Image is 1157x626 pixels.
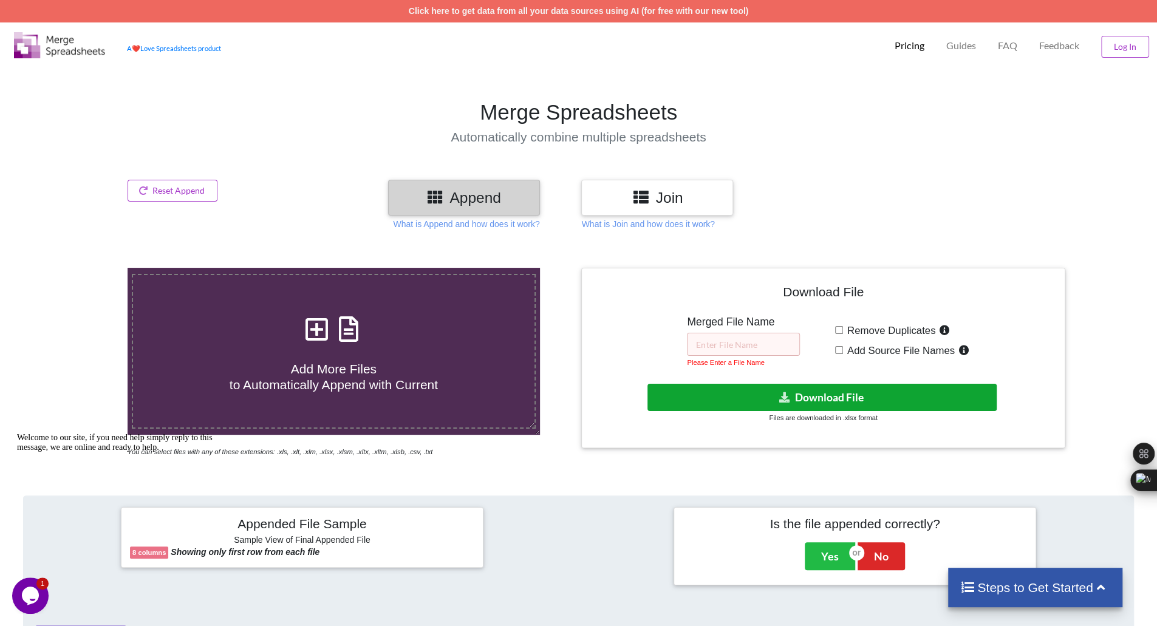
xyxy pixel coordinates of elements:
[687,316,800,328] h5: Merged File Name
[130,535,474,547] h6: Sample View of Final Appended File
[1039,41,1079,50] span: Feedback
[769,414,877,421] small: Files are downloaded in .xlsx format
[12,577,51,614] iframe: chat widget
[171,547,319,557] b: Showing only first row from each file
[130,516,474,533] h4: Appended File Sample
[683,516,1027,531] h4: Is the file appended correctly?
[127,44,221,52] a: AheartLove Spreadsheets product
[581,218,714,230] p: What is Join and how does it work?
[1101,36,1149,58] button: Log In
[843,345,955,356] span: Add Source File Names
[409,6,749,16] a: Click here to get data from all your data sources using AI (for free with our new tool)
[946,39,976,52] p: Guides
[647,384,997,411] button: Download File
[590,189,724,206] h3: Join
[590,277,1056,311] h4: Download File
[5,5,200,24] span: Welcome to our site, if you need help simply reply to this message, we are online and ready to help.
[393,218,539,230] p: What is Append and how does it work?
[230,362,438,391] span: Add More Files to Automatically Append with Current
[687,359,764,366] small: Please Enter a File Name
[805,542,855,570] button: Yes
[687,333,800,356] input: Enter File Name
[132,44,140,52] span: heart
[895,39,924,52] p: Pricing
[12,428,231,571] iframe: chat widget
[998,39,1017,52] p: FAQ
[128,180,217,202] button: Reset Append
[397,189,531,206] h3: Append
[843,325,936,336] span: Remove Duplicates
[858,542,905,570] button: No
[960,580,1110,595] h4: Steps to Get Started
[5,5,224,24] div: Welcome to our site, if you need help simply reply to this message, we are online and ready to help.
[128,448,432,455] i: You can select files with any of these extensions: .xls, .xlt, .xlm, .xlsx, .xlsm, .xltx, .xltm, ...
[14,32,105,58] img: Logo.png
